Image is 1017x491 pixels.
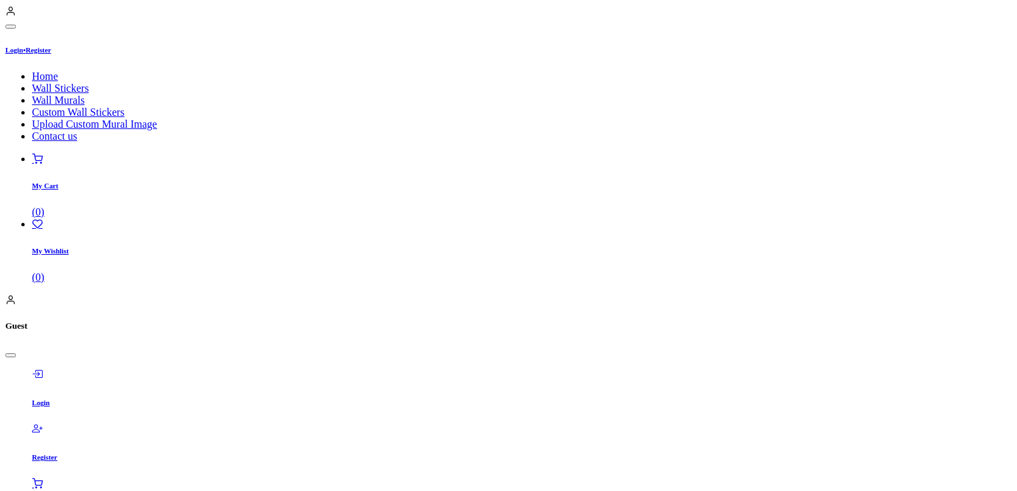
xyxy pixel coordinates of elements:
[32,453,1012,461] h6: Register
[32,130,77,142] span: Contact us
[32,71,58,82] span: Home
[32,182,1012,190] h6: My Cart
[32,106,124,118] span: Custom Wall Stickers
[35,206,41,218] span: 0
[32,206,45,218] span: ( )
[32,271,45,283] span: ( )
[32,94,85,106] span: Wall Murals
[5,46,51,54] a: LoginRegister
[32,82,89,94] span: Wall Stickers
[32,118,157,130] span: Upload Custom Mural Image
[23,46,26,54] span: •
[32,399,1012,407] h6: Login
[35,271,41,283] span: 0
[5,321,1012,331] h5: Guest
[5,25,16,29] button: Close
[5,353,16,357] button: Close
[32,247,1012,255] h6: My Wishlist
